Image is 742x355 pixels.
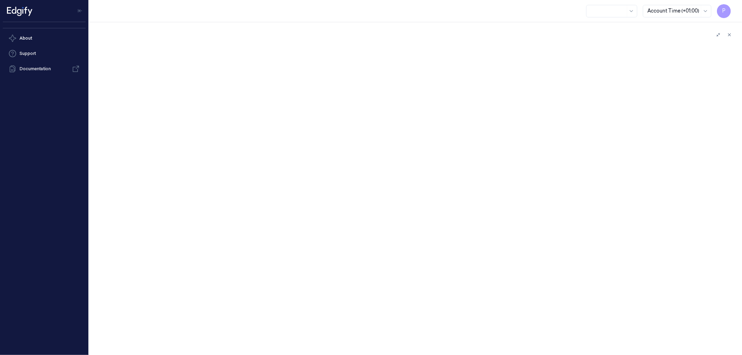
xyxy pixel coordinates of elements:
a: Documentation [3,62,86,76]
button: Toggle Navigation [74,5,86,16]
button: About [3,31,86,45]
button: P [717,4,731,18]
a: Support [3,47,86,60]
